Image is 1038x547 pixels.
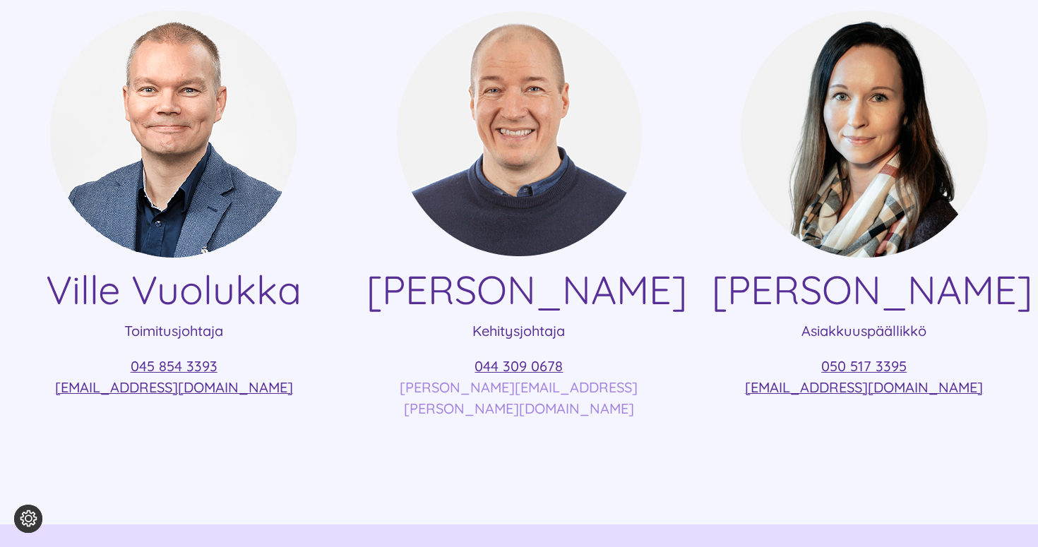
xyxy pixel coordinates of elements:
a: 044 309 0678 [475,357,563,375]
button: Evästeasetukset [14,505,42,533]
img: Asiakkuuspäällikkö Taru Malinen [741,11,988,258]
a: 045 854 3393 [131,357,217,375]
a: [EMAIL_ADDRESS][DOMAIN_NAME] [745,378,983,396]
p: Asiakkuuspäällikkö [712,320,1017,342]
p: Kehitysjohtaja [366,320,672,342]
h4: Ville Vuolukka [21,266,326,313]
p: Toimitusjohtaja [21,320,326,342]
h4: [PERSON_NAME] [712,266,1017,313]
h4: [PERSON_NAME] [366,266,672,313]
img: mesimarjasi ville vuolukka [50,11,297,258]
a: [EMAIL_ADDRESS][DOMAIN_NAME] [55,378,293,396]
a: 050 517 3395 [821,357,907,375]
a: [PERSON_NAME][EMAIL_ADDRESS][PERSON_NAME][DOMAIN_NAME] [400,378,638,417]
